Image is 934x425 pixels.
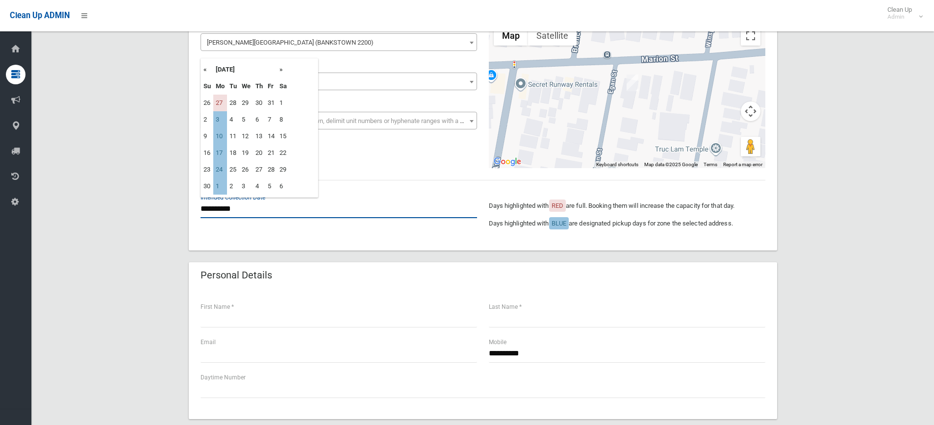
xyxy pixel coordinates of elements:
td: 5 [265,178,277,195]
span: Map data ©2025 Google [644,162,698,167]
td: 30 [201,178,213,195]
button: Show street map [494,26,528,46]
th: Fr [265,78,277,95]
div: 86 Marion Street, BANKSTOWN NSW 2200 [627,75,638,91]
td: 29 [239,95,253,111]
td: 13 [253,128,265,145]
td: 2 [227,178,239,195]
td: 6 [253,111,265,128]
td: 21 [265,145,277,161]
td: 28 [265,161,277,178]
td: 1 [277,95,289,111]
p: Days highlighted with are designated pickup days for zone the selected address. [489,218,765,229]
td: 4 [227,111,239,128]
th: » [277,61,289,78]
span: RED [552,202,563,209]
a: Open this area in Google Maps (opens a new window) [491,155,524,168]
td: 23 [201,161,213,178]
td: 16 [201,145,213,161]
th: [DATE] [213,61,277,78]
td: 6 [277,178,289,195]
td: 24 [213,161,227,178]
td: 17 [213,145,227,161]
td: 26 [201,95,213,111]
p: Days highlighted with are full. Booking them will increase the capacity for that day. [489,200,765,212]
td: 8 [277,111,289,128]
a: Report a map error [723,162,762,167]
td: 18 [227,145,239,161]
button: Keyboard shortcuts [596,161,638,168]
td: 1 [213,178,227,195]
td: 10 [213,128,227,145]
span: 86 [201,73,477,90]
td: 27 [213,95,227,111]
header: Personal Details [189,266,284,285]
th: Sa [277,78,289,95]
td: 26 [239,161,253,178]
img: Google [491,155,524,168]
th: We [239,78,253,95]
th: Mo [213,78,227,95]
th: Tu [227,78,239,95]
span: Clean Up ADMIN [10,11,70,20]
td: 3 [213,111,227,128]
button: Toggle fullscreen view [741,26,760,46]
td: 29 [277,161,289,178]
td: 31 [265,95,277,111]
td: 15 [277,128,289,145]
td: 4 [253,178,265,195]
a: Terms (opens in new tab) [704,162,717,167]
th: « [201,61,213,78]
td: 30 [253,95,265,111]
span: Select the unit number from the dropdown, delimit unit numbers or hyphenate ranges with a comma [207,117,481,125]
span: Marion Street (BANKSTOWN 2200) [201,33,477,51]
td: 3 [239,178,253,195]
small: Admin [887,13,912,21]
td: 7 [265,111,277,128]
td: 27 [253,161,265,178]
td: 2 [201,111,213,128]
td: 19 [239,145,253,161]
td: 22 [277,145,289,161]
td: 14 [265,128,277,145]
span: Clean Up [883,6,922,21]
th: Th [253,78,265,95]
td: 5 [239,111,253,128]
td: 25 [227,161,239,178]
span: 86 [203,75,475,89]
td: 9 [201,128,213,145]
span: BLUE [552,220,566,227]
td: 28 [227,95,239,111]
button: Drag Pegman onto the map to open Street View [741,137,760,156]
td: 11 [227,128,239,145]
span: Marion Street (BANKSTOWN 2200) [203,36,475,50]
button: Show satellite imagery [528,26,577,46]
th: Su [201,78,213,95]
button: Map camera controls [741,101,760,121]
td: 12 [239,128,253,145]
td: 20 [253,145,265,161]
